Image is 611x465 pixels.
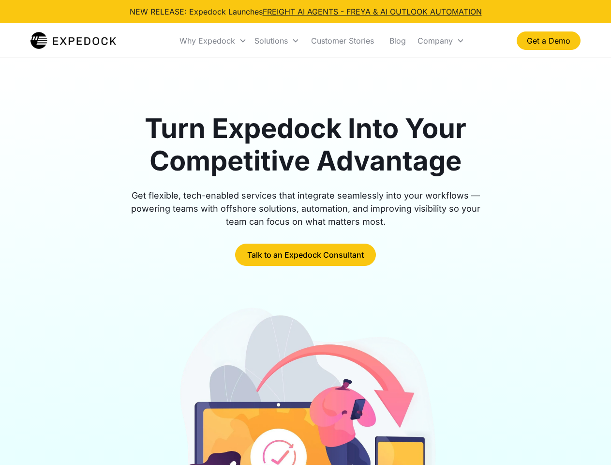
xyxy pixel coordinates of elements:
[30,31,116,50] img: Expedock Logo
[254,36,288,46] div: Solutions
[563,418,611,465] iframe: Chat Widget
[130,6,482,17] div: NEW RELEASE: Expedock Launches
[414,24,468,57] div: Company
[517,31,581,50] a: Get a Demo
[120,112,492,177] h1: Turn Expedock Into Your Competitive Advantage
[176,24,251,57] div: Why Expedock
[263,7,482,16] a: FREIGHT AI AGENTS - FREYA & AI OUTLOOK AUTOMATION
[303,24,382,57] a: Customer Stories
[235,244,376,266] a: Talk to an Expedock Consultant
[30,31,116,50] a: home
[382,24,414,57] a: Blog
[417,36,453,46] div: Company
[251,24,303,57] div: Solutions
[120,189,492,228] div: Get flexible, tech-enabled services that integrate seamlessly into your workflows — powering team...
[179,36,235,46] div: Why Expedock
